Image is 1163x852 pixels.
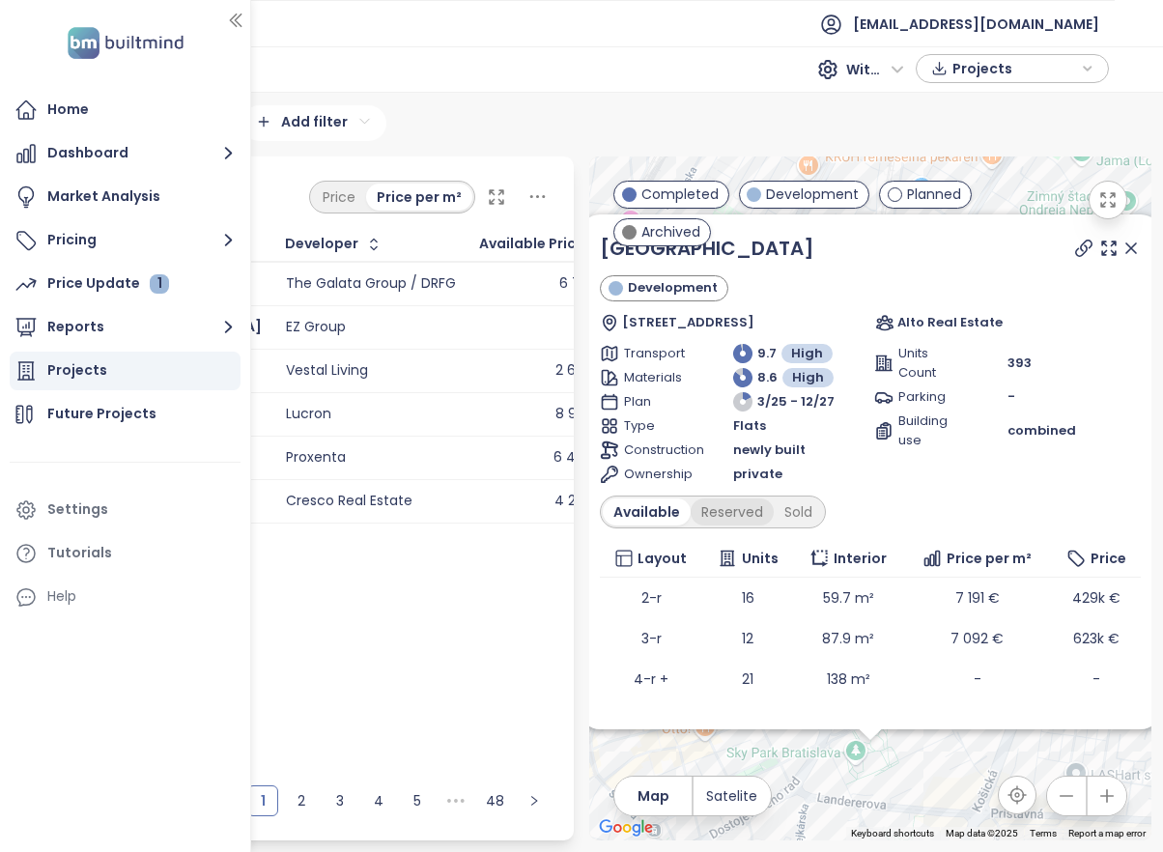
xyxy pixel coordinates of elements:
div: EZ Group [286,319,346,336]
div: Help [47,584,76,609]
a: Tutorials [10,534,241,573]
span: With VAT [846,55,904,84]
span: Completed [641,184,719,205]
li: Next Page [519,785,550,816]
span: Development [766,184,859,205]
td: 59.7 m² [793,578,903,618]
span: Satelite [706,785,757,807]
span: High [791,344,823,363]
img: Google [594,815,658,840]
div: Tutorials [47,541,112,565]
div: Future Projects [47,402,156,426]
div: Price per m² [366,184,472,211]
span: Materials [624,368,691,387]
a: Report a map error [1068,828,1146,838]
a: 2 [287,786,316,815]
button: Dashboard [10,134,241,173]
span: Units [741,548,778,569]
span: Alto Real Estate [896,313,1002,332]
span: - [1007,387,1015,406]
span: 7 191 € [954,588,999,608]
div: Help [10,578,241,616]
span: [STREET_ADDRESS] [621,313,753,332]
a: 5 [403,786,432,815]
div: 6 717 € [559,275,609,293]
a: Settings [10,491,241,529]
td: 16 [702,578,793,618]
span: Type [624,416,691,436]
button: Keyboard shortcuts [851,827,934,840]
div: 8 982 € [555,406,609,423]
span: Units Count [898,344,965,383]
span: 9.7 [757,344,777,363]
span: Construction [624,440,691,460]
div: Price [312,184,366,211]
button: Reports [10,308,241,347]
div: Developer [285,238,358,250]
button: Satelite [694,777,771,815]
button: Map [614,777,692,815]
span: right [528,795,540,807]
span: High [792,368,824,387]
span: 429k € [1071,588,1120,608]
td: 12 [702,618,793,659]
span: newly built [733,440,806,460]
img: logo [62,23,189,63]
div: Available Price [479,238,584,250]
li: 3 [325,785,355,816]
a: [GEOGRAPHIC_DATA] [600,235,814,262]
div: Add filter [241,105,386,141]
a: Future Projects [10,395,241,434]
span: Flats [733,416,766,436]
span: Price [1090,548,1125,569]
td: 3-r [600,618,702,659]
span: 393 [1007,354,1032,373]
a: Market Analysis [10,178,241,216]
span: combined [1007,421,1076,440]
span: Development [627,278,717,298]
div: Market Analysis [47,185,160,209]
li: 2 [286,785,317,816]
li: 1 [247,785,278,816]
div: 6 409 € [553,449,609,467]
span: Map data ©2025 [946,828,1018,838]
div: Reserved [691,498,774,525]
div: The Galata Group / DRFG [286,275,456,293]
div: Home [47,98,89,122]
span: Projects [952,54,1077,83]
td: 138 m² [793,659,903,699]
span: - [973,669,980,689]
div: Lucron [286,406,331,423]
span: Transport [624,344,691,363]
a: 4 [364,786,393,815]
span: Parking [898,387,965,407]
span: Interior [834,548,887,569]
div: 2 688 € [555,362,609,380]
div: Proxenta [286,449,346,467]
span: Plan [624,392,691,412]
button: right [519,785,550,816]
span: Price per m² [947,548,1032,569]
div: Settings [47,497,108,522]
a: Open this area in Google Maps (opens a new window) [594,815,658,840]
span: ••• [440,785,471,816]
li: Next 5 Pages [440,785,471,816]
span: [EMAIL_ADDRESS][DOMAIN_NAME] [853,1,1099,47]
span: private [733,465,782,484]
a: Home [10,91,241,129]
a: Terms (opens in new tab) [1030,828,1057,838]
span: 623k € [1072,629,1119,648]
div: 4 296 € [554,493,609,510]
span: Layout [638,548,687,569]
a: 1 [248,786,277,815]
a: 48 [480,786,510,815]
td: 21 [702,659,793,699]
li: 4 [363,785,394,816]
td: 2-r [600,578,702,618]
span: Ownership [624,465,691,484]
div: button [926,54,1098,83]
span: 7 092 € [950,629,1004,648]
a: Projects [10,352,241,390]
span: Archived [641,221,700,242]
